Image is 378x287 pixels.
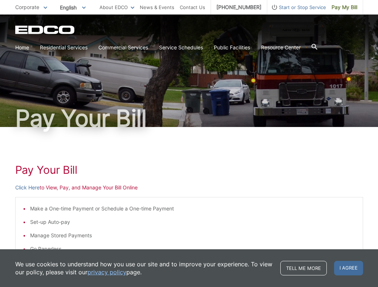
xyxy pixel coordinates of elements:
p: to View, Pay, and Manage Your Bill Online [15,184,363,192]
a: Commercial Services [98,44,148,52]
a: privacy policy [88,268,126,276]
a: Tell me more [280,261,327,275]
span: Pay My Bill [332,3,357,11]
a: News & Events [140,3,174,11]
a: Service Schedules [159,44,203,52]
span: English [54,1,91,13]
a: About EDCO [99,3,134,11]
h1: Pay Your Bill [15,163,363,176]
li: Manage Stored Payments [30,231,355,239]
a: Home [15,44,29,52]
a: Public Facilities [214,44,250,52]
a: Resource Center [261,44,301,52]
p: We use cookies to understand how you use our site and to improve your experience. To view our pol... [15,260,273,276]
a: EDCD logo. Return to the homepage. [15,25,76,34]
li: Make a One-time Payment or Schedule a One-time Payment [30,205,355,213]
a: Click Here [15,184,40,192]
h1: Pay Your Bill [15,107,363,130]
a: Contact Us [180,3,205,11]
span: Corporate [15,4,39,10]
a: Residential Services [40,44,88,52]
li: Set-up Auto-pay [30,218,355,226]
span: I agree [334,261,363,275]
li: Go Paperless [30,245,355,253]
